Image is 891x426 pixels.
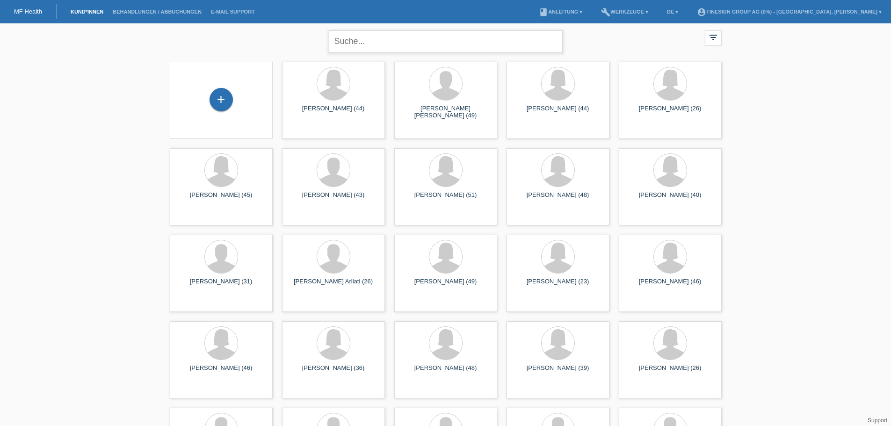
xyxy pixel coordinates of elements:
[108,9,206,14] a: Behandlungen / Abbuchungen
[177,278,265,293] div: [PERSON_NAME] (31)
[210,92,232,108] div: Kund*in hinzufügen
[177,191,265,206] div: [PERSON_NAME] (45)
[601,7,610,17] i: build
[534,9,587,14] a: bookAnleitung ▾
[206,9,260,14] a: E-Mail Support
[514,105,602,120] div: [PERSON_NAME] (44)
[539,7,548,17] i: book
[402,278,490,293] div: [PERSON_NAME] (49)
[66,9,108,14] a: Kund*innen
[514,364,602,379] div: [PERSON_NAME] (39)
[402,105,490,120] div: [PERSON_NAME] [PERSON_NAME] (49)
[626,191,714,206] div: [PERSON_NAME] (40)
[290,105,377,120] div: [PERSON_NAME] (44)
[626,105,714,120] div: [PERSON_NAME] (26)
[290,364,377,379] div: [PERSON_NAME] (36)
[662,9,683,14] a: DE ▾
[329,30,563,52] input: Suche...
[402,364,490,379] div: [PERSON_NAME] (48)
[868,417,887,424] a: Support
[402,191,490,206] div: [PERSON_NAME] (51)
[290,191,377,206] div: [PERSON_NAME] (43)
[514,278,602,293] div: [PERSON_NAME] (23)
[14,8,42,15] a: MF Health
[514,191,602,206] div: [PERSON_NAME] (48)
[626,278,714,293] div: [PERSON_NAME] (46)
[708,32,718,43] i: filter_list
[626,364,714,379] div: [PERSON_NAME] (26)
[596,9,653,14] a: buildWerkzeuge ▾
[290,278,377,293] div: [PERSON_NAME] Arllati (26)
[177,364,265,379] div: [PERSON_NAME] (46)
[697,7,706,17] i: account_circle
[692,9,886,14] a: account_circleFineSkin Group AG (0%) - [GEOGRAPHIC_DATA], [PERSON_NAME] ▾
